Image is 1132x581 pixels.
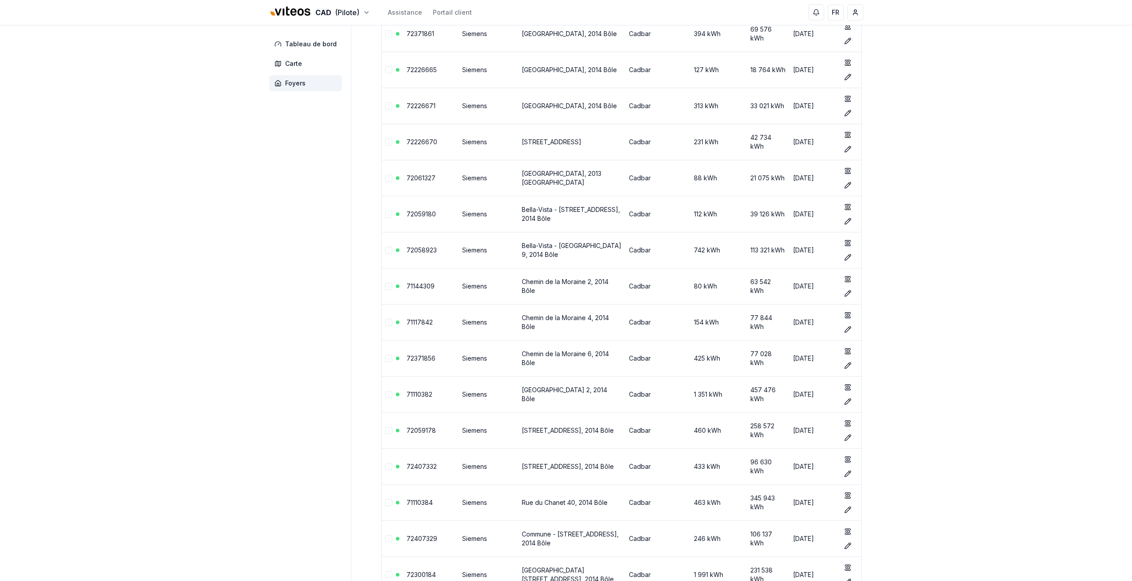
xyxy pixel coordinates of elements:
[625,376,673,412] td: Cadbar
[407,210,436,218] a: 72059180
[750,386,786,403] div: 457 476 kWh
[625,520,673,557] td: Cadbar
[750,102,786,110] div: 33 021 kWh
[407,318,433,326] a: 71117842
[625,88,673,124] td: Cadbar
[625,448,673,484] td: Cadbar
[388,8,422,17] a: Assistance
[625,412,673,448] td: Cadbar
[385,391,392,398] button: Sélectionner la ligne
[335,7,359,18] span: (Pilote)
[385,30,392,37] button: Sélectionner la ligne
[385,283,392,290] button: Sélectionner la ligne
[459,232,518,268] td: Siemens
[459,268,518,304] td: Siemens
[522,278,608,294] a: Chemin de la Moraine 2, 2014 Bôle
[625,340,673,376] td: Cadbar
[790,196,837,232] td: [DATE]
[828,4,844,20] button: FR
[385,319,392,326] button: Sélectionner la ligne
[676,29,743,38] div: 394 kWh
[750,277,786,295] div: 63 542 kWh
[459,52,518,88] td: Siemens
[433,8,472,17] a: Portail client
[676,138,743,146] div: 231 kWh
[625,268,673,304] td: Cadbar
[790,88,837,124] td: [DATE]
[269,75,346,91] a: Foyers
[385,175,392,182] button: Sélectionner la ligne
[750,65,786,74] div: 18 764 kWh
[385,355,392,362] button: Sélectionner la ligne
[790,232,837,268] td: [DATE]
[385,463,392,470] button: Sélectionner la ligne
[750,422,786,439] div: 258 572 kWh
[522,30,617,37] a: [GEOGRAPHIC_DATA], 2014 Bôle
[459,196,518,232] td: Siemens
[407,66,437,73] a: 72226665
[750,246,786,255] div: 113 321 kWh
[750,458,786,475] div: 96 630 kWh
[625,52,673,88] td: Cadbar
[790,52,837,88] td: [DATE]
[269,1,312,22] img: Viteos - CAD Logo
[522,102,617,110] a: [GEOGRAPHIC_DATA], 2014 Bôle
[459,160,518,196] td: Siemens
[750,133,786,151] div: 42 734 kWh
[790,124,837,160] td: [DATE]
[385,66,392,73] button: Sélectionner la ligne
[625,16,673,52] td: Cadbar
[407,535,437,542] a: 72407329
[407,354,435,362] a: 72371856
[750,25,786,43] div: 69 576 kWh
[790,268,837,304] td: [DATE]
[459,124,518,160] td: Siemens
[522,138,581,146] a: [STREET_ADDRESS]
[407,246,437,254] a: 72058923
[459,88,518,124] td: Siemens
[625,484,673,520] td: Cadbar
[522,427,614,434] a: [STREET_ADDRESS], 2014 Bôle
[385,138,392,146] button: Sélectionner la ligne
[522,463,614,470] a: [STREET_ADDRESS], 2014 Bôle
[385,247,392,254] button: Sélectionner la ligne
[407,427,436,434] a: 72059178
[676,354,743,363] div: 425 kWh
[385,211,392,218] button: Sélectionner la ligne
[459,376,518,412] td: Siemens
[459,16,518,52] td: Siemens
[676,498,743,507] div: 463 kWh
[625,304,673,340] td: Cadbar
[676,318,743,327] div: 154 kWh
[790,304,837,340] td: [DATE]
[750,494,786,512] div: 345 943 kWh
[522,499,608,506] a: Rue du Chanet 40, 2014 Bôle
[522,350,609,366] a: Chemin de la Moraine 6, 2014 Bôle
[269,3,370,22] button: CAD(Pilote)
[385,499,392,506] button: Sélectionner la ligne
[285,59,302,68] span: Carte
[676,462,743,471] div: 433 kWh
[676,570,743,579] div: 1 991 kWh
[285,40,337,49] span: Tableau de bord
[625,160,673,196] td: Cadbar
[522,386,607,402] a: [GEOGRAPHIC_DATA] 2, 2014 Bôle
[790,340,837,376] td: [DATE]
[522,206,620,222] a: Bella-Vista - [STREET_ADDRESS], 2014 Bôle
[459,520,518,557] td: Siemens
[285,79,306,88] span: Foyers
[750,174,786,183] div: 21 075 kWh
[790,376,837,412] td: [DATE]
[385,535,392,542] button: Sélectionner la ligne
[269,56,346,72] a: Carte
[459,448,518,484] td: Siemens
[459,304,518,340] td: Siemens
[790,16,837,52] td: [DATE]
[522,530,619,547] a: Commune - [STREET_ADDRESS], 2014 Bôle
[676,174,743,183] div: 88 kWh
[407,463,437,470] a: 72407332
[790,448,837,484] td: [DATE]
[385,571,392,578] button: Sélectionner la ligne
[315,7,331,18] span: CAD
[750,210,786,219] div: 39 126 kWh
